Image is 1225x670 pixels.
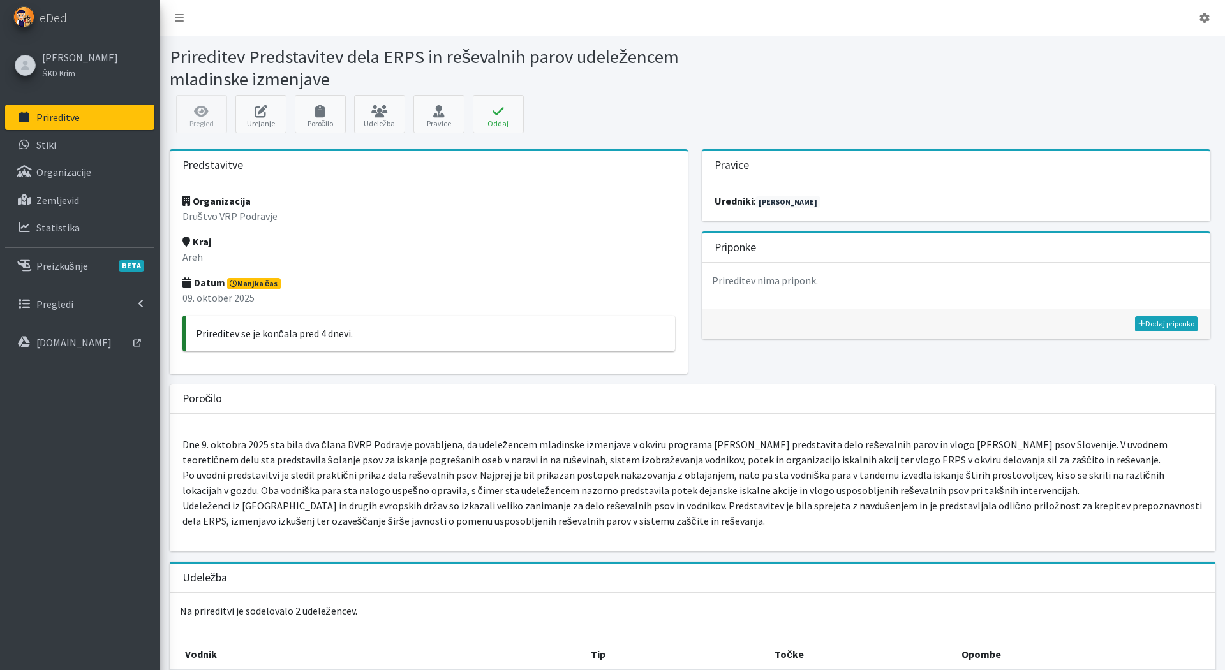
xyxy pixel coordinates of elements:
span: Manjka čas [227,278,281,289]
a: Zemljevid [5,187,154,213]
p: 09. oktober 2025 [182,290,675,305]
strong: Organizacija [182,194,251,207]
a: Pregledi [5,291,154,317]
a: Poročilo [295,95,346,133]
a: Stiki [5,132,154,157]
a: Dodaj priponko [1135,316,1198,331]
p: Društvo VRP Podravje [182,208,675,224]
a: Prireditve [5,105,154,130]
p: Prireditev nima priponk. [702,263,1210,298]
p: Organizacije [36,166,91,178]
h3: Poročilo [182,392,223,405]
a: [PERSON_NAME] [42,50,118,65]
th: Vodnik [170,639,583,670]
th: Točke [767,639,953,670]
p: Na prireditvi je sodelovalo 2 udeležencev. [170,593,1215,629]
p: Preizkušnje [36,259,88,272]
img: eDedi [13,6,34,27]
p: Dne 9. oktobra 2025 sta bila dva člana DVRP Podravje povabljena, da udeležencem mladinske izmenja... [182,437,1203,528]
strong: Datum [182,276,225,289]
span: eDedi [40,8,69,27]
div: : [702,180,1210,221]
a: Pravice [413,95,464,133]
p: Zemljevid [36,194,79,207]
a: [PERSON_NAME] [755,196,820,208]
h3: Udeležba [182,571,228,585]
p: Prireditve [36,111,80,124]
a: PreizkušnjeBETA [5,253,154,279]
small: ŠKD Krim [42,68,75,78]
strong: Kraj [182,235,211,248]
a: ŠKD Krim [42,65,118,80]
a: Udeležba [354,95,405,133]
p: Areh [182,249,675,265]
button: Oddaj [473,95,524,133]
th: Opombe [954,639,1215,670]
span: BETA [119,260,144,272]
h3: Predstavitve [182,159,243,172]
p: Pregledi [36,298,73,310]
th: Tip [583,639,768,670]
a: Organizacije [5,159,154,185]
p: Prireditev se je končala pred 4 dnevi. [196,326,665,341]
a: [DOMAIN_NAME] [5,330,154,355]
h1: Prireditev Predstavitev dela ERPS in reševalnih parov udeležencem mladinske izmenjave [170,46,688,90]
a: Urejanje [235,95,286,133]
p: Stiki [36,138,56,151]
p: [DOMAIN_NAME] [36,336,112,349]
p: Statistika [36,221,80,234]
h3: Priponke [715,241,756,254]
a: Statistika [5,215,154,240]
h3: Pravice [715,159,749,172]
strong: uredniki [715,194,754,207]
